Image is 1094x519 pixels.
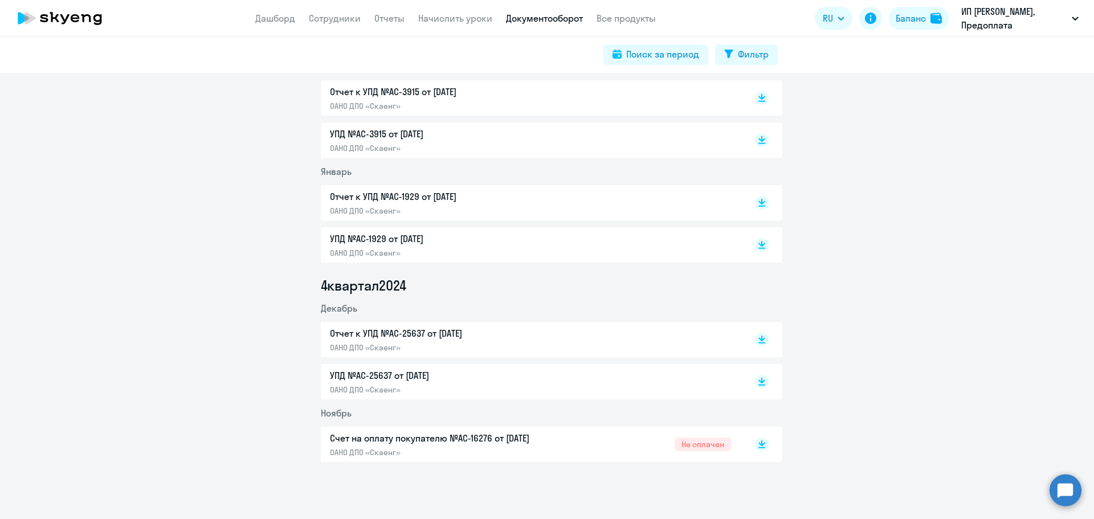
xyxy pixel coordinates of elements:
[330,85,731,111] a: Отчет к УПД №AC-3915 от [DATE]ОАНО ДПО «Скаенг»
[330,127,569,141] p: УПД №AC-3915 от [DATE]
[374,13,405,24] a: Отчеты
[815,7,852,30] button: RU
[961,5,1067,32] p: ИП [PERSON_NAME], Предоплата
[603,44,708,65] button: Поиск за период
[321,276,782,295] li: 4 квартал 2024
[330,143,569,153] p: ОАНО ДПО «Скаенг»
[896,11,926,25] div: Баланс
[889,7,949,30] button: Балансbalance
[823,11,833,25] span: RU
[626,47,699,61] div: Поиск за период
[330,190,731,216] a: Отчет к УПД №AC-1929 от [DATE]ОАНО ДПО «Скаенг»
[715,44,778,65] button: Фильтр
[330,326,569,340] p: Отчет к УПД №AC-25637 от [DATE]
[321,407,352,419] span: Ноябрь
[321,166,352,177] span: Январь
[309,13,361,24] a: Сотрудники
[330,342,569,353] p: ОАНО ДПО «Скаенг»
[930,13,942,24] img: balance
[321,303,357,314] span: Декабрь
[330,447,569,457] p: ОАНО ДПО «Скаенг»
[330,85,569,99] p: Отчет к УПД №AC-3915 от [DATE]
[330,232,569,246] p: УПД №AC-1929 от [DATE]
[330,190,569,203] p: Отчет к УПД №AC-1929 от [DATE]
[330,101,569,111] p: ОАНО ДПО «Скаенг»
[330,248,569,258] p: ОАНО ДПО «Скаенг»
[418,13,492,24] a: Начислить уроки
[330,232,731,258] a: УПД №AC-1929 от [DATE]ОАНО ДПО «Скаенг»
[956,5,1084,32] button: ИП [PERSON_NAME], Предоплата
[330,206,569,216] p: ОАНО ДПО «Скаенг»
[330,127,731,153] a: УПД №AC-3915 от [DATE]ОАНО ДПО «Скаенг»
[675,438,731,451] span: Не оплачен
[330,369,569,382] p: УПД №AC-25637 от [DATE]
[330,326,731,353] a: Отчет к УПД №AC-25637 от [DATE]ОАНО ДПО «Скаенг»
[597,13,656,24] a: Все продукты
[330,431,569,445] p: Счет на оплату покупателю №AC-16276 от [DATE]
[506,13,583,24] a: Документооборот
[255,13,295,24] a: Дашборд
[330,369,731,395] a: УПД №AC-25637 от [DATE]ОАНО ДПО «Скаенг»
[738,47,769,61] div: Фильтр
[330,385,569,395] p: ОАНО ДПО «Скаенг»
[330,431,731,457] a: Счет на оплату покупателю №AC-16276 от [DATE]ОАНО ДПО «Скаенг»Не оплачен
